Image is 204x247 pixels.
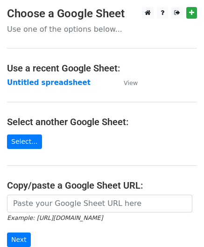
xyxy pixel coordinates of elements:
a: View [114,78,138,87]
h4: Select another Google Sheet: [7,116,197,127]
h3: Choose a Google Sheet [7,7,197,21]
p: Use one of the options below... [7,24,197,34]
h4: Copy/paste a Google Sheet URL: [7,180,197,191]
small: View [124,79,138,86]
input: Next [7,233,31,247]
input: Paste your Google Sheet URL here [7,195,192,212]
small: Example: [URL][DOMAIN_NAME] [7,214,103,221]
a: Untitled spreadsheet [7,78,91,87]
h4: Use a recent Google Sheet: [7,63,197,74]
a: Select... [7,134,42,149]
